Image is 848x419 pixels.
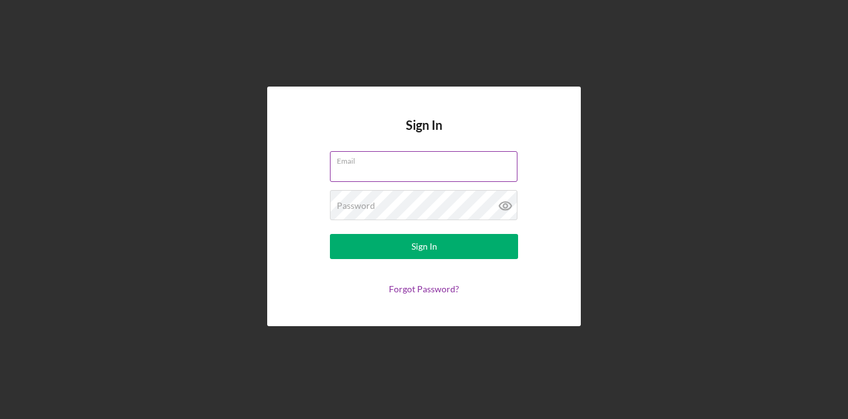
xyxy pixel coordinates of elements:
div: Sign In [411,234,437,259]
h4: Sign In [406,118,442,151]
button: Sign In [330,234,518,259]
a: Forgot Password? [389,284,459,294]
label: Email [337,152,517,166]
label: Password [337,201,375,211]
